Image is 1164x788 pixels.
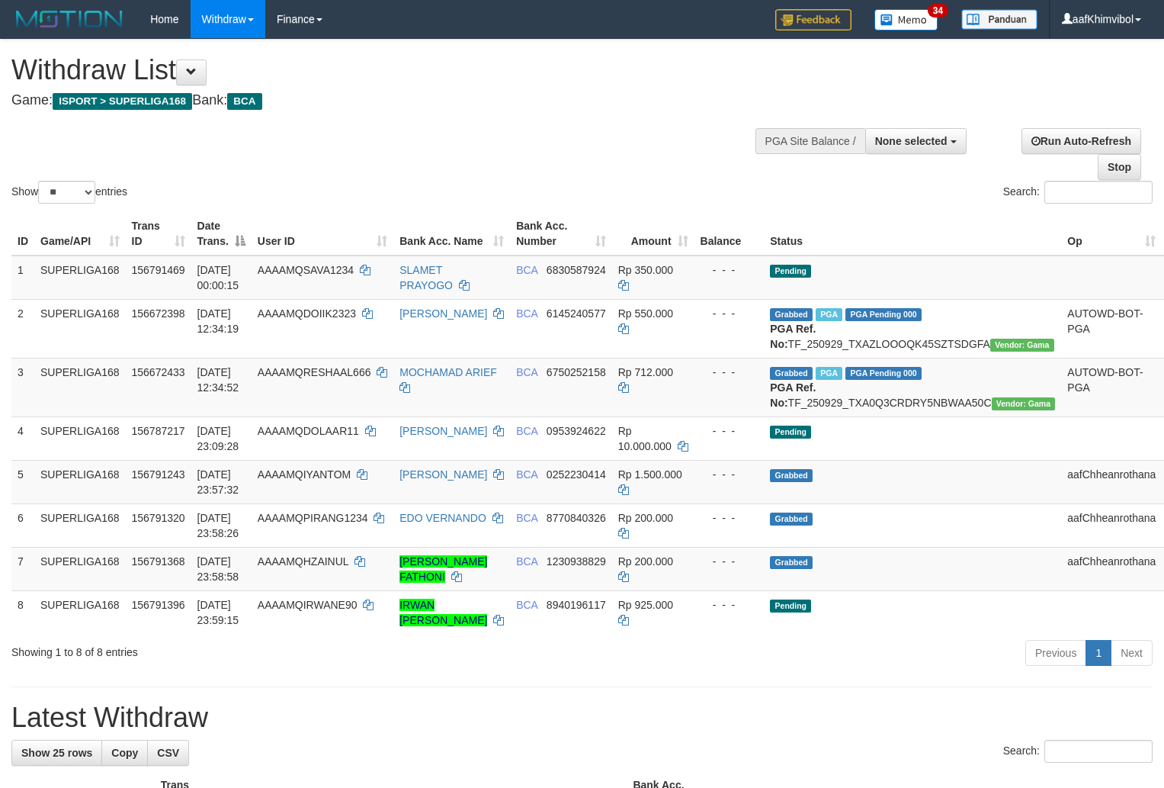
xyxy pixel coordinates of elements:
[1061,212,1162,256] th: Op: activate to sort column ascending
[399,512,486,524] a: EDO VERNANDO
[11,256,34,300] td: 1
[770,426,811,439] span: Pending
[258,468,351,481] span: AAAAMQIYANTOM
[227,93,261,110] span: BCA
[11,740,102,766] a: Show 25 rows
[53,93,192,110] span: ISPORT > SUPERLIGA168
[770,513,813,526] span: Grabbed
[1021,128,1141,154] a: Run Auto-Refresh
[618,264,673,276] span: Rp 350.000
[197,307,239,335] span: [DATE] 12:34:19
[516,264,537,276] span: BCA
[1061,358,1162,417] td: AUTOWD-BOT-PGA
[157,747,179,759] span: CSV
[258,366,371,378] span: AAAAMQRESHAAL666
[816,308,842,321] span: Marked by aafsoycanthlai
[132,599,185,611] span: 156791396
[701,554,758,569] div: - - -
[547,264,606,276] span: Copy 6830587924 to clipboard
[393,212,510,256] th: Bank Acc. Name: activate to sort column ascending
[516,512,537,524] span: BCA
[770,308,813,321] span: Grabbed
[516,307,537,320] span: BCA
[111,747,138,759] span: Copy
[764,212,1061,256] th: Status
[21,747,92,759] span: Show 25 rows
[770,600,811,613] span: Pending
[701,467,758,482] div: - - -
[197,555,239,583] span: [DATE] 23:58:58
[547,512,606,524] span: Copy 8770840326 to clipboard
[34,212,126,256] th: Game/API: activate to sort column ascending
[764,358,1061,417] td: TF_250929_TXA0Q3CRDRY5NBWAA50C
[694,212,765,256] th: Balance
[399,468,487,481] a: [PERSON_NAME]
[612,212,694,256] th: Amount: activate to sort column ascending
[34,460,126,503] td: SUPERLIGA168
[11,55,761,85] h1: Withdraw List
[701,306,758,321] div: - - -
[928,4,948,18] span: 34
[816,367,842,380] span: Marked by aafsoycanthlai
[547,468,606,481] span: Copy 0252230414 to clipboard
[547,555,606,568] span: Copy 1230938829 to clipboard
[399,366,497,378] a: MOCHAMAD ARIEF
[258,512,368,524] span: AAAAMQPIRANG1234
[258,264,354,276] span: AAAAMQSAVA1234
[132,366,185,378] span: 156672433
[874,9,938,31] img: Button%20Memo.svg
[516,555,537,568] span: BCA
[1061,547,1162,590] td: aafChheanrothana
[618,425,672,452] span: Rp 10.000.000
[34,358,126,417] td: SUPERLIGA168
[516,366,537,378] span: BCA
[11,93,761,108] h4: Game: Bank:
[197,366,239,394] span: [DATE] 12:34:52
[258,425,359,437] span: AAAAMQDOLAAR11
[845,308,922,321] span: PGA Pending
[34,256,126,300] td: SUPERLIGA168
[132,555,185,568] span: 156791368
[258,555,348,568] span: AAAAMQHZAINUL
[1025,640,1086,666] a: Previous
[1111,640,1153,666] a: Next
[1061,503,1162,547] td: aafChheanrothana
[11,299,34,358] td: 2
[197,512,239,539] span: [DATE] 23:58:26
[11,590,34,634] td: 8
[992,397,1056,410] span: Vendor URL: https://trx31.1velocity.biz
[197,599,239,626] span: [DATE] 23:59:15
[132,468,185,481] span: 156791243
[132,264,185,276] span: 156791469
[875,135,948,147] span: None selected
[11,638,473,660] div: Showing 1 to 8 of 8 entries
[845,367,922,380] span: PGA Pending
[34,417,126,460] td: SUPERLIGA168
[770,469,813,482] span: Grabbed
[11,8,127,31] img: MOTION_logo.png
[1098,154,1141,180] a: Stop
[132,512,185,524] span: 156791320
[11,503,34,547] td: 6
[618,366,673,378] span: Rp 712.000
[11,703,1153,733] h1: Latest Withdraw
[770,265,811,278] span: Pending
[34,590,126,634] td: SUPERLIGA168
[34,299,126,358] td: SUPERLIGA168
[770,556,813,569] span: Grabbed
[618,599,673,611] span: Rp 925.000
[775,9,851,31] img: Feedback.jpg
[618,512,673,524] span: Rp 200.000
[547,599,606,611] span: Copy 8940196117 to clipboard
[516,425,537,437] span: BCA
[126,212,191,256] th: Trans ID: activate to sort column ascending
[701,597,758,613] div: - - -
[701,510,758,526] div: - - -
[132,307,185,320] span: 156672398
[197,468,239,496] span: [DATE] 23:57:32
[399,425,487,437] a: [PERSON_NAME]
[11,181,127,204] label: Show entries
[701,423,758,439] div: - - -
[1044,181,1153,204] input: Search:
[1003,181,1153,204] label: Search:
